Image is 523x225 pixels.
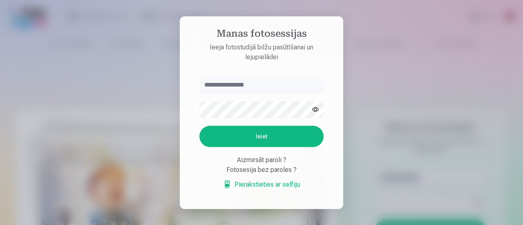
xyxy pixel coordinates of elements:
button: Ieiet [199,126,324,147]
a: Pierakstieties ar selfiju [223,180,300,189]
div: Fotosesija bez paroles ? [199,165,324,175]
h4: Manas fotosessijas [191,28,332,42]
div: Aizmirsāt paroli ? [199,155,324,165]
p: Ieeja fotostudijā bilžu pasūtīšanai un lejupielādei [191,42,332,62]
